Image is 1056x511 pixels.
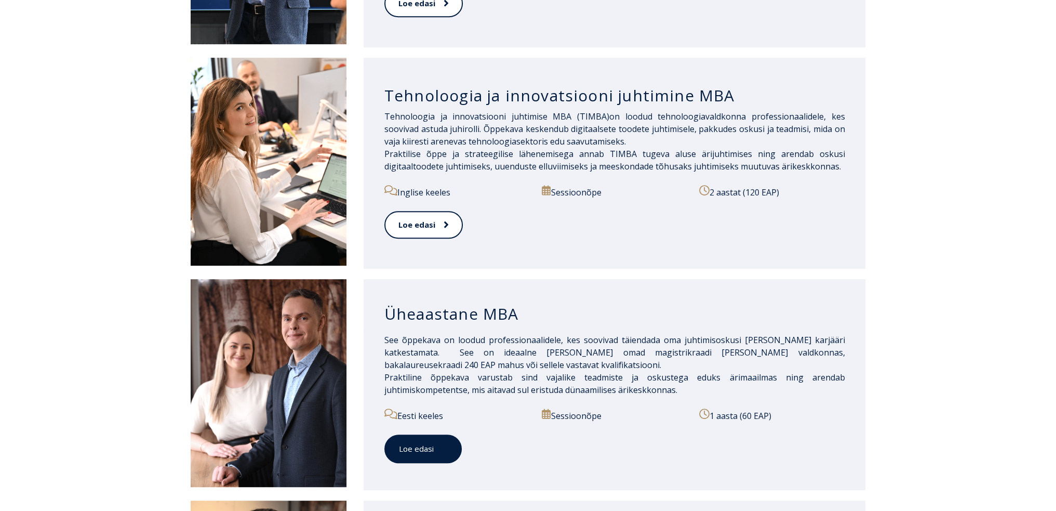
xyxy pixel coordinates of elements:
span: Tehnoloogia ja innovatsiooni juhtimise MBA (TIMBA) [384,111,609,122]
span: Praktilise õppe ja strateegilise lähenemisega annab TIMBA tugeva aluse ärijuhtimises ning arendab... [384,148,845,172]
p: 2 aastat (120 EAP) [699,185,845,199]
span: Praktiline õppekava varustab sind vajalike teadmiste ja oskustega eduks ärimaailmas ning arendab ... [384,372,845,396]
p: Inglise keeles [384,185,530,199]
p: 1 aasta (60 EAP) [699,409,845,422]
p: Sessioonõpe [542,409,687,422]
a: Loe edasi [384,211,463,239]
h3: Üheaastane MBA [384,304,845,324]
a: Loe edasi [384,435,462,463]
p: Eesti keeles [384,409,530,422]
p: Sessioonõpe [542,185,687,199]
span: See õppekava on loodud professionaalidele, kes soovivad täiendada oma juhtimisoskusi [PERSON_NAME... [384,334,845,371]
span: on loodud tehnoloogiavaldkonna professionaalidele, kes soovivad astuda juhirolli. Õppekava kesken... [384,111,845,147]
img: DSC_1995 [191,279,346,487]
h3: Tehnoloogia ja innovatsiooni juhtimine MBA [384,86,845,106]
img: DSC_2558 [191,58,346,266]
